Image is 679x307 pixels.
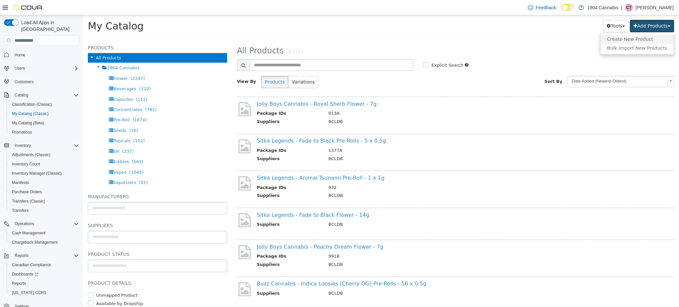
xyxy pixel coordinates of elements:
a: Canadian Compliance [9,261,54,269]
th: Suppliers [174,206,241,214]
a: Sitka Legends - Animal Tsunami Pre-Roll - 1 x 1g [174,159,302,166]
span: Classification (Classic) [12,102,52,107]
input: Dark Mode [561,4,575,11]
span: Dashboards [12,272,38,277]
span: Transfers (Classic) [9,197,79,205]
span: (565) [49,144,60,149]
th: Package IDs [174,238,241,246]
span: Inventory Manager (Classic) [9,169,79,177]
span: Purchase Orders [12,189,42,195]
span: Transfers (Classic) [12,199,45,204]
span: Flower [31,61,45,66]
span: Vaporizers [31,165,53,170]
button: Canadian Compliance [7,260,82,270]
a: Feedback [525,1,559,14]
a: Dashboards [9,270,41,278]
span: Seeds [31,113,43,118]
td: BCLDB [241,206,574,214]
span: Concentrates [31,92,59,97]
span: Operations [12,220,79,228]
button: Reports [1,251,82,260]
span: Classification (Classic) [9,100,79,108]
span: My Catalog (Beta) [12,120,44,126]
div: Cody Tomlinson [625,4,633,12]
span: Cash Management [9,229,79,237]
a: Promotions [9,128,35,136]
a: Jolly Boys Cannabis - Peachy Dream Flower - 7g [174,228,301,235]
span: (2247) [48,61,62,66]
span: Inventory Count [12,161,40,167]
a: Bulk Import New Products [518,29,591,37]
button: Add Products [547,5,591,17]
span: (237) [39,134,51,139]
img: missing-image.png [154,160,169,176]
a: Classification (Classic) [9,100,55,108]
a: Sitka Legends - Fade to Black Pre-Rolls - 5 x 0.5g [174,122,303,129]
span: Washington CCRS [9,289,79,297]
span: Cash Management [12,230,45,236]
span: (32) [56,165,65,170]
span: Adjustments (Classic) [12,152,50,157]
span: My Catalog [5,5,61,17]
span: Inventory [12,142,79,150]
th: Suppliers [174,275,241,283]
span: Load All Apps in [GEOGRAPHIC_DATA] [19,19,79,32]
button: My Catalog (Classic) [7,109,82,118]
span: Beverages [31,71,53,76]
p: 1904 Cannabis [587,4,618,12]
button: Inventory [12,142,33,150]
h5: Manufacturers [5,177,144,185]
span: Promotions [9,128,79,136]
th: Suppliers [174,140,241,149]
span: Oil [31,134,36,139]
span: Catalog [15,92,28,98]
a: My Catalog (Beta) [9,119,47,127]
span: Purchase Orders [9,188,79,196]
button: Users [1,64,82,73]
span: Sort By [462,64,479,69]
button: Transfers [7,206,82,215]
button: Catalog [12,91,31,99]
a: Date Added (Newest-Oldest) [484,61,591,72]
td: 991B [241,238,574,246]
a: [US_STATE] CCRS [9,289,49,297]
span: Customers [15,79,34,85]
span: Inventory [15,143,31,148]
label: Available by Dropship [12,285,60,292]
label: Unmapped Product [12,277,55,283]
a: Home [12,51,28,59]
h5: Product Details [5,264,144,272]
td: BCLDB [241,177,574,185]
span: (70) [46,113,55,118]
td: BCLDB [241,103,574,111]
a: Jolly Boys Cannabis - Royal Sherb Flower - 7g [174,86,294,92]
td: 932 [241,169,574,177]
h5: Product Status [5,235,144,243]
img: missing-image.png [154,229,169,245]
a: Inventory Count [9,160,43,168]
button: Cash Management [7,228,82,238]
span: Canadian Compliance [9,261,79,269]
a: Inventory Manager (Classic) [9,169,64,177]
img: Cova [13,4,43,11]
th: Package IDs [174,169,241,177]
button: Variations [205,61,235,73]
button: Inventory [1,141,82,150]
span: Reports [12,252,79,260]
span: 1904 Cannabis [24,50,56,55]
span: Capsules [31,82,50,87]
a: Dashboards [7,270,82,279]
span: Pre-Roll [31,102,47,107]
span: [US_STATE] CCRS [12,290,46,295]
td: BCLDB [241,275,574,283]
button: Manifests [7,178,82,187]
button: Inventory Count [7,159,82,169]
a: Cash Management [9,229,48,237]
span: Manifests [12,180,29,185]
span: Manifests [9,179,79,187]
span: View By [154,64,173,69]
span: Inventory Manager (Classic) [12,171,62,176]
a: Reports [9,279,29,287]
small: (8321) [203,33,220,39]
span: Reports [9,279,79,287]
